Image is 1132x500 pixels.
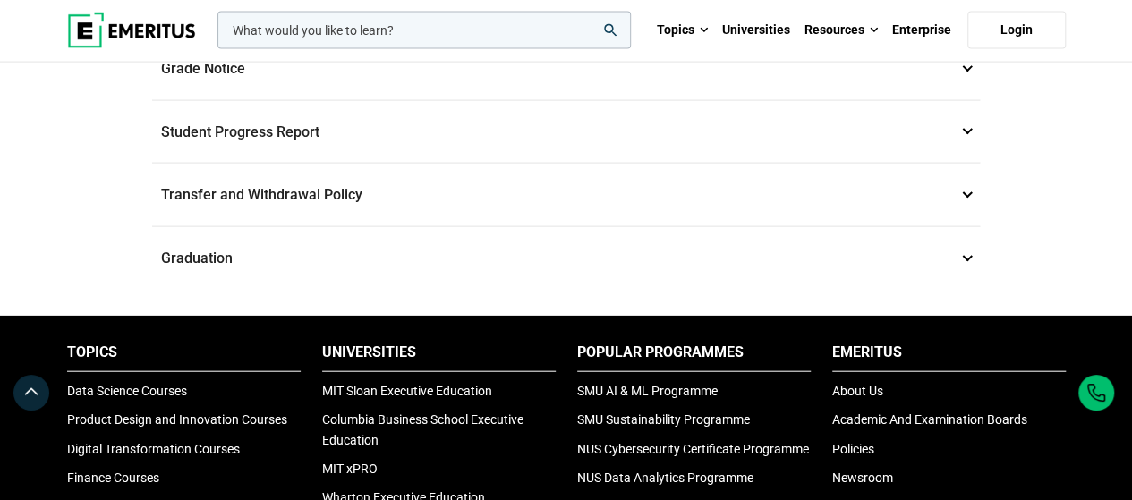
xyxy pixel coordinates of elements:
[577,384,718,398] a: SMU AI & ML Programme
[322,384,492,398] a: MIT Sloan Executive Education
[832,470,893,485] a: Newsroom
[577,470,753,485] a: NUS Data Analytics Programme
[152,101,980,164] p: Student Progress Report
[67,384,187,398] a: Data Science Courses
[152,227,980,290] p: Graduation
[832,442,874,456] a: Policies
[967,12,1066,49] a: Login
[67,470,159,485] a: Finance Courses
[67,412,287,427] a: Product Design and Innovation Courses
[152,38,980,100] p: Grade Notice
[322,412,523,446] a: Columbia Business School Executive Education
[832,384,883,398] a: About Us
[832,412,1027,427] a: Academic And Examination Boards
[152,164,980,226] p: Transfer and Withdrawal Policy
[67,442,240,456] a: Digital Transformation Courses
[577,442,809,456] a: NUS Cybersecurity Certificate Programme
[217,12,631,49] input: woocommerce-product-search-field-0
[577,412,750,427] a: SMU Sustainability Programme
[322,462,378,476] a: MIT xPRO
